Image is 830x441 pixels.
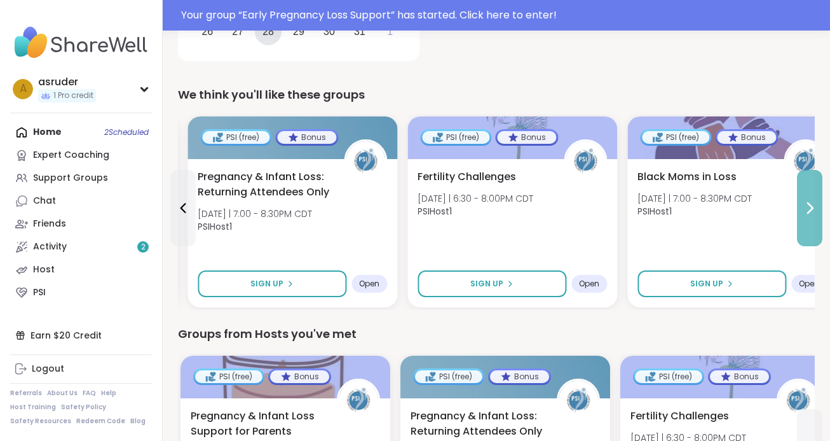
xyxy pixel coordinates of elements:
div: 30 [323,23,335,40]
div: Earn $20 Credit [10,324,152,347]
img: PSIHost1 [559,381,598,420]
a: PSI [10,281,152,304]
img: PSIHost1 [566,141,605,181]
a: Blog [130,417,146,426]
span: 2 [141,242,146,253]
div: 31 [354,23,365,40]
span: [DATE] | 7:00 - 8:30PM CDT [198,207,312,220]
div: Chat [33,195,56,207]
span: Pregnancy & Infant Loss Support for Parents [191,409,323,439]
span: Sign Up [250,278,283,290]
span: Fertility Challenges [630,409,729,424]
div: PSI (free) [415,370,482,383]
div: Choose Saturday, November 1st, 2025 [376,18,404,45]
div: Support Groups [33,172,108,185]
span: Black Moms in Loss [637,169,737,185]
div: PSI (free) [642,131,709,144]
a: Host Training [10,403,56,412]
span: Open [579,279,599,289]
a: Redeem Code [76,417,125,426]
span: Open [359,279,379,289]
img: PSIHost1 [779,381,818,420]
a: Expert Coaching [10,144,152,167]
b: PSIHost1 [637,205,672,218]
button: Sign Up [418,270,566,297]
img: PSIHost1 [339,381,378,420]
div: 26 [201,23,213,40]
div: PSI (free) [195,370,262,383]
div: Friends [33,218,66,230]
div: Bonus [710,370,769,383]
b: PSIHost1 [418,205,452,218]
div: Expert Coaching [33,149,109,162]
a: Support Groups [10,167,152,190]
img: PSIHost1 [346,141,385,181]
a: Safety Resources [10,417,71,426]
div: Choose Friday, October 31st, 2025 [346,18,373,45]
div: Bonus [490,370,549,383]
span: Pregnancy & Infant Loss: Returning Attendees Only [198,169,330,200]
b: PSIHost1 [198,220,232,233]
a: Help [101,389,116,398]
div: 1 [387,23,393,40]
span: [DATE] | 7:00 - 8:30PM CDT [637,192,752,205]
a: Safety Policy [61,403,106,412]
div: Host [33,263,55,276]
a: Friends [10,213,152,235]
a: Referrals [10,389,42,398]
span: Pregnancy & Infant Loss: Returning Attendees Only [411,409,543,439]
a: Activity2 [10,235,152,258]
a: FAQ [83,389,96,398]
span: Sign Up [690,278,723,290]
div: PSI [33,286,46,299]
span: [DATE] | 6:30 - 8:00PM CDT [418,192,533,205]
div: Bonus [717,131,776,144]
div: 29 [293,23,304,40]
a: About Us [47,389,78,398]
div: Bonus [270,370,329,383]
img: ShareWell Nav Logo [10,20,152,65]
span: 1 Pro credit [53,90,93,101]
span: Sign Up [470,278,503,290]
div: Your group “ Early Pregnancy Loss Support ” has started. Click here to enter! [181,8,822,23]
div: Choose Tuesday, October 28th, 2025 [255,18,282,45]
button: Sign Up [637,270,786,297]
button: Sign Up [198,270,346,297]
div: We think you'll like these groups [178,86,815,104]
div: Choose Thursday, October 30th, 2025 [316,18,343,45]
div: 28 [262,23,274,40]
a: Logout [10,358,152,381]
div: Choose Monday, October 27th, 2025 [224,18,252,45]
a: Chat [10,190,152,213]
span: Fertility Challenges [418,169,516,185]
div: asruder [38,75,96,89]
div: Bonus [497,131,556,144]
div: PSI (free) [635,370,702,383]
div: Groups from Hosts you've met [178,325,815,343]
div: 27 [232,23,243,40]
div: PSI (free) [202,131,269,144]
div: PSI (free) [422,131,489,144]
img: PSIHost1 [786,141,825,181]
span: a [20,81,27,97]
div: Logout [32,363,64,375]
div: Bonus [277,131,336,144]
a: Host [10,258,152,281]
div: Choose Wednesday, October 29th, 2025 [285,18,313,45]
div: Activity [33,241,67,253]
span: Open [799,279,819,289]
div: Choose Sunday, October 26th, 2025 [194,18,221,45]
